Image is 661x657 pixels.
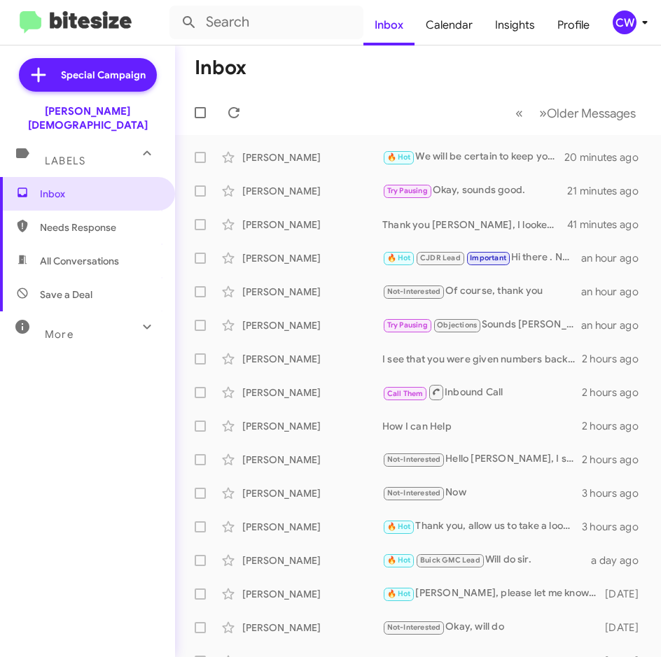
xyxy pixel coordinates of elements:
div: 41 minutes ago [567,218,650,232]
span: Special Campaign [61,68,146,82]
span: Try Pausing [387,186,428,195]
span: 🔥 Hot [387,589,411,598]
div: How I can Help [382,419,582,433]
nav: Page navigation example [508,99,644,127]
span: 🔥 Hot [387,522,411,531]
div: 2 hours ago [582,386,650,400]
div: [PERSON_NAME] [242,218,382,232]
div: We will be certain to keep you informed. [382,149,566,165]
div: [PERSON_NAME] [242,453,382,467]
span: Not-Interested [387,623,441,632]
a: Inbox [363,5,415,45]
span: 🔥 Hot [387,556,411,565]
div: Thank you [PERSON_NAME], I looked and and liked the enclaves, but ultimately I wound up purchasin... [382,218,567,232]
div: [PERSON_NAME] [242,587,382,601]
span: Needs Response [40,220,159,234]
div: 3 hours ago [582,520,650,534]
div: [PERSON_NAME] [242,318,382,332]
a: Profile [546,5,601,45]
span: Not-Interested [387,287,441,296]
span: Labels [45,155,85,167]
div: an hour ago [581,318,650,332]
div: I see that you were given numbers back in July. Would you be interested in taking another look at... [382,352,582,366]
div: [PERSON_NAME] [242,419,382,433]
h1: Inbox [195,57,246,79]
span: Not-Interested [387,455,441,464]
div: an hour ago [581,251,650,265]
span: 🔥 Hot [387,153,411,162]
span: Buick GMC Lead [420,556,480,565]
span: All Conversations [40,254,119,268]
button: Previous [507,99,531,127]
div: Now [382,485,582,501]
span: CJDR Lead [420,253,461,262]
span: Save a Deal [40,288,92,302]
span: Call Them [387,389,424,398]
div: Will do sir. [382,552,591,568]
div: [PERSON_NAME] [242,352,382,366]
div: 21 minutes ago [567,184,650,198]
div: [PERSON_NAME] [242,520,382,534]
span: Important [470,253,506,262]
span: » [539,104,547,122]
span: Not-Interested [387,488,441,497]
div: Okay, sounds good. [382,183,567,199]
div: [PERSON_NAME] [242,486,382,500]
div: a day ago [591,553,650,567]
div: [PERSON_NAME] [242,285,382,299]
div: [PERSON_NAME], please let me know if you have any questions. [382,586,604,602]
div: [DATE] [604,587,650,601]
span: More [45,328,74,341]
a: Special Campaign [19,58,157,92]
div: 2 hours ago [582,453,650,467]
div: [PERSON_NAME] [242,553,382,567]
div: [DATE] [604,621,650,635]
button: Next [531,99,644,127]
div: 2 hours ago [582,352,650,366]
div: [PERSON_NAME] [242,251,382,265]
div: [PERSON_NAME] [242,386,382,400]
button: CW [601,10,646,34]
span: Try Pausing [387,320,428,330]
div: [PERSON_NAME] [242,184,382,198]
span: Inbox [40,187,159,201]
div: an hour ago [581,285,650,299]
div: Inbound Call [382,383,582,401]
div: Hi there . No worries. Can you send me the buyers order so I can have a look and see if I can mat... [382,250,581,266]
div: Sounds [PERSON_NAME]. We are here to help you when you are ready. [382,317,581,333]
div: 3 hours ago [582,486,650,500]
div: [PERSON_NAME] [242,621,382,635]
span: 🔥 Hot [387,253,411,262]
div: 2 hours ago [582,419,650,433]
div: CW [613,10,636,34]
span: Objections [437,320,477,330]
div: Okay, will do [382,619,604,635]
div: Of course, thank you [382,283,581,299]
div: [PERSON_NAME] [242,150,382,164]
div: 20 minutes ago [566,150,650,164]
a: Insights [484,5,546,45]
a: Calendar [415,5,484,45]
span: Older Messages [547,106,636,121]
input: Search [169,6,363,39]
div: Thank you, allow us to take a look at this to see how we may help. [382,518,582,535]
span: « [515,104,523,122]
div: Hello [PERSON_NAME], I see that you have been in communication with our Product Specialist, [PERS... [382,451,582,467]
